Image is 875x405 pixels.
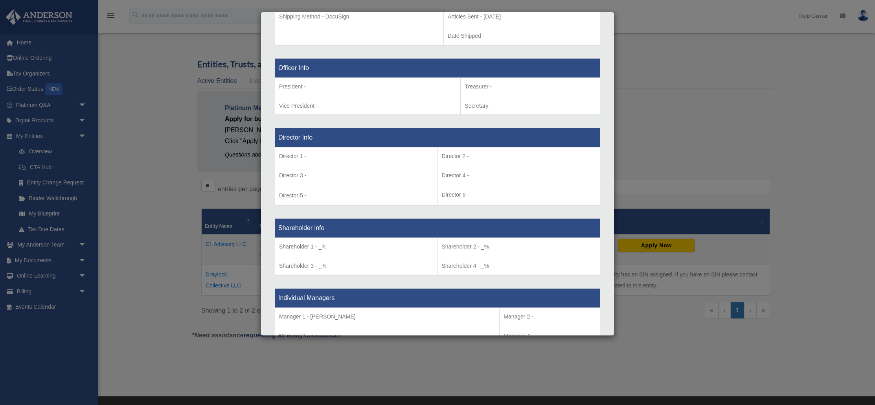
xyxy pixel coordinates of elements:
[275,288,600,307] th: Individual Managers
[279,331,495,341] p: Manager 3 -
[279,261,434,271] p: Shareholder 3 - _%
[275,128,600,147] th: Director Info
[448,12,596,22] p: Articles Sent - [DATE]
[504,312,596,322] p: Manager 2 -
[442,151,596,161] p: Director 2 -
[279,242,434,252] p: Shareholder 1 - _%
[442,242,596,252] p: Shareholder 2 - _%
[275,147,438,206] td: Director 5 -
[279,151,434,161] p: Director 1 -
[279,12,439,22] p: Shipping Method - DocuSign
[279,101,456,111] p: Vice President -
[442,261,596,271] p: Shareholder 4 - _%
[275,58,600,77] th: Officer Info
[504,331,596,341] p: Manager 4 -
[279,171,434,180] p: Director 3 -
[465,82,596,92] p: Treasurer -
[279,312,495,322] p: Manager 1 - [PERSON_NAME]
[275,219,600,238] th: Shareholder info
[448,31,596,41] p: Date Shipped -
[442,190,596,200] p: Director 6 -
[279,82,456,92] p: President -
[442,171,596,180] p: Director 4 -
[465,101,596,111] p: Secretary -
